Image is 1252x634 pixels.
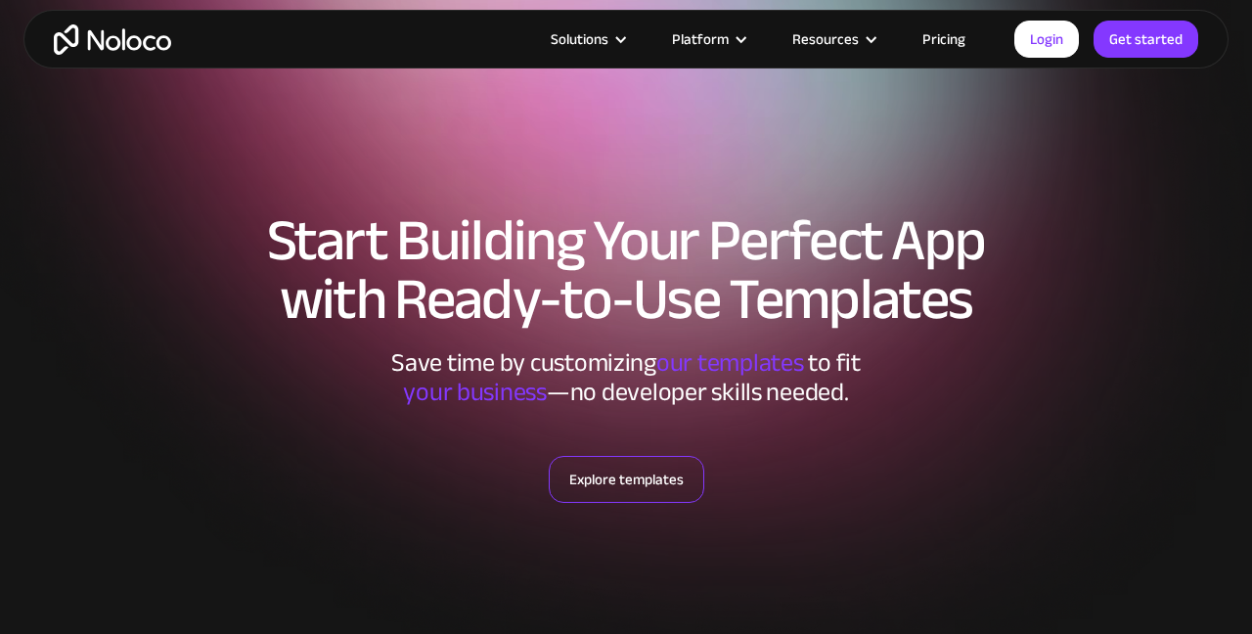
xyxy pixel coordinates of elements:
[656,339,804,386] span: our templates
[768,26,898,52] div: Resources
[549,456,704,503] a: Explore templates
[54,24,171,55] a: home
[526,26,648,52] div: Solutions
[898,26,990,52] a: Pricing
[551,26,608,52] div: Solutions
[1094,21,1198,58] a: Get started
[20,211,1232,329] h1: Start Building Your Perfect App with Ready-to-Use Templates
[648,26,768,52] div: Platform
[672,26,729,52] div: Platform
[403,368,547,416] span: your business
[333,348,919,407] div: Save time by customizing to fit ‍ —no developer skills needed.
[792,26,859,52] div: Resources
[1014,21,1079,58] a: Login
